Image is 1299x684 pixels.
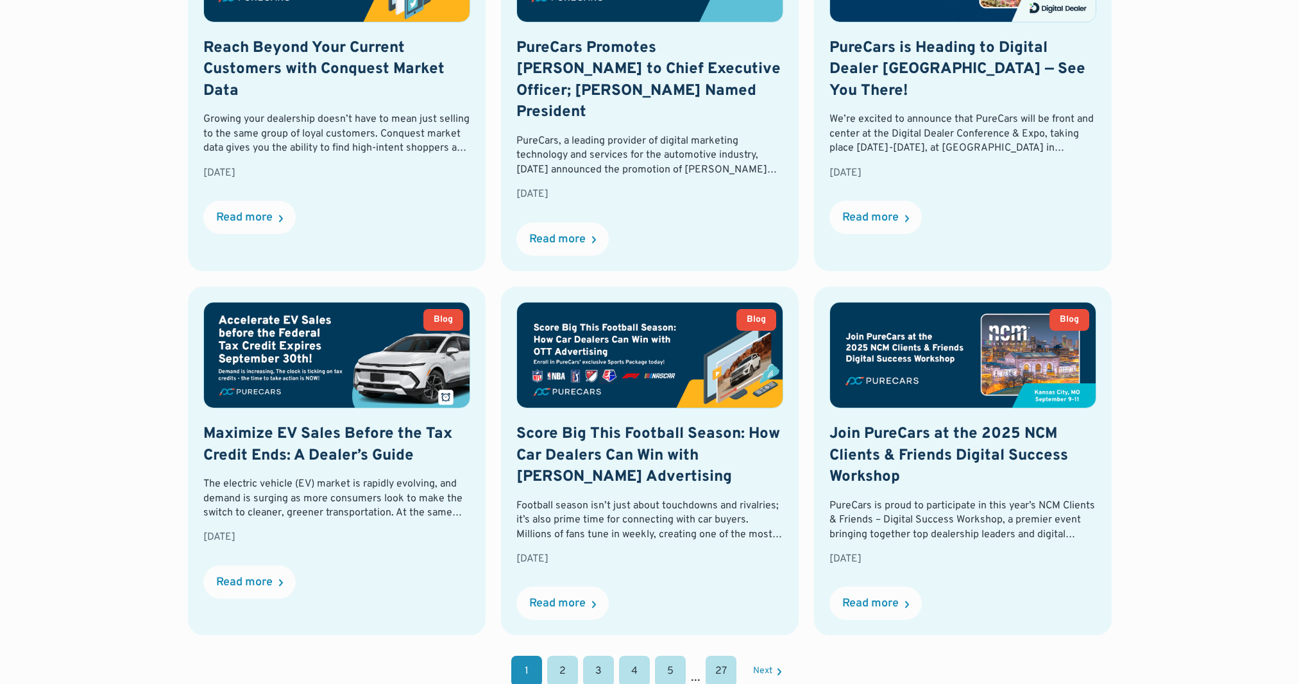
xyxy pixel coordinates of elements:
div: Read more [842,598,899,610]
div: [DATE] [516,552,783,566]
div: We’re excited to announce that PureCars will be front and center at the Digital Dealer Conference... [829,112,1096,155]
h2: PureCars is Heading to Digital Dealer [GEOGRAPHIC_DATA] — See You There! [829,38,1096,103]
div: Read more [529,598,586,610]
div: [DATE] [829,166,1096,180]
div: Read more [216,212,273,224]
h2: Score Big This Football Season: How Car Dealers Can Win with [PERSON_NAME] Advertising [516,424,783,488]
div: PureCars, a leading provider of digital marketing technology and services for the automotive indu... [516,134,783,177]
div: Football season isn’t just about touchdowns and rivalries; it’s also prime time for connecting wi... [516,499,783,542]
div: Read more [842,212,899,224]
div: [DATE] [829,552,1096,566]
div: Read more [529,234,586,246]
div: [DATE] [203,166,470,180]
div: PureCars is proud to participate in this year’s NCM Clients & Friends – Digital Success Workshop,... [829,499,1096,542]
div: Blog [1060,315,1079,324]
h2: PureCars Promotes [PERSON_NAME] to Chief Executive Officer; [PERSON_NAME] Named President [516,38,783,124]
div: [DATE] [203,530,470,544]
div: The electric vehicle (EV) market is rapidly evolving, and demand is surging as more consumers loo... [203,477,470,520]
div: Blog [747,315,766,324]
h2: Maximize EV Sales Before the Tax Credit Ends: A Dealer’s Guide [203,424,470,467]
div: [DATE] [516,187,783,201]
a: BlogScore Big This Football Season: How Car Dealers Can Win with [PERSON_NAME] AdvertisingFootbal... [501,287,799,636]
h2: Join PureCars at the 2025 NCM Clients & Friends Digital Success Workshop [829,424,1096,488]
div: Read more [216,577,273,588]
a: Next Page [753,667,781,676]
a: BlogMaximize EV Sales Before the Tax Credit Ends: A Dealer’s GuideThe electric vehicle (EV) marke... [188,287,486,636]
div: Blog [434,315,453,324]
h2: Reach Beyond Your Current Customers with Conquest Market Data [203,38,470,103]
div: Growing your dealership doesn’t have to mean just selling to the same group of loyal customers. C... [203,112,470,155]
div: Next [753,667,772,676]
a: BlogJoin PureCars at the 2025 NCM Clients & Friends Digital Success WorkshopPureCars is proud to ... [814,287,1112,636]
